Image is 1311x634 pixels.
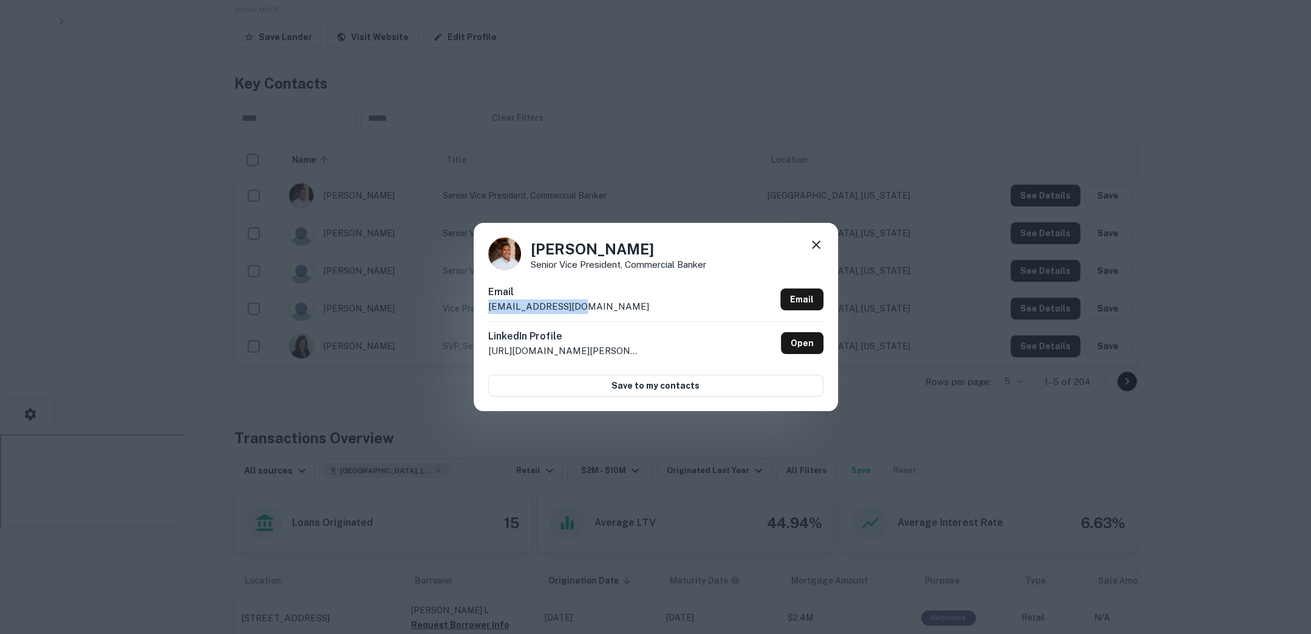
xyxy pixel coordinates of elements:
[488,329,640,344] h6: LinkedIn Profile
[781,332,823,354] a: Open
[780,288,823,310] a: Email
[1250,537,1311,595] iframe: Chat Widget
[531,260,706,269] p: Senior Vice President, Commercial Banker
[488,237,521,270] img: 1516871627430
[488,299,649,314] p: [EMAIL_ADDRESS][DOMAIN_NAME]
[488,344,640,358] p: [URL][DOMAIN_NAME][PERSON_NAME]
[488,285,649,299] h6: Email
[531,238,706,260] h4: [PERSON_NAME]
[488,375,823,397] button: Save to my contacts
